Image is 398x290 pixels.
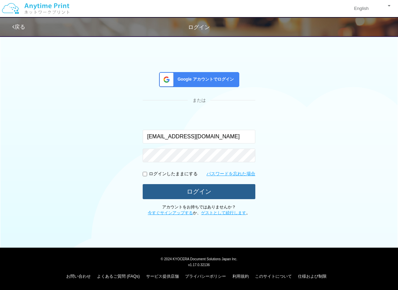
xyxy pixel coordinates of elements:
[149,171,198,177] p: ログインしたままにする
[298,274,327,279] a: 仕様および制限
[188,24,210,30] span: ログイン
[161,257,238,261] span: © 2024 KYOCERA Document Solutions Japan Inc.
[143,184,255,199] button: ログイン
[12,24,25,30] a: 戻る
[175,77,234,82] span: Google アカウントでログイン
[143,130,255,143] input: メールアドレス
[97,274,140,279] a: よくあるご質問 (FAQs)
[207,171,255,177] a: パスワードを忘れた場合
[148,210,193,215] a: 今すぐサインアップする
[148,210,250,215] span: か、 。
[185,274,226,279] a: プライバシーポリシー
[188,263,210,267] span: v1.17.0.32136
[66,274,91,279] a: お問い合わせ
[146,274,179,279] a: サービス提供店舗
[201,210,246,215] a: ゲストとして続行します
[232,274,249,279] a: 利用規約
[143,204,255,216] p: アカウントをお持ちではありませんか？
[255,274,292,279] a: このサイトについて
[143,97,255,104] div: または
